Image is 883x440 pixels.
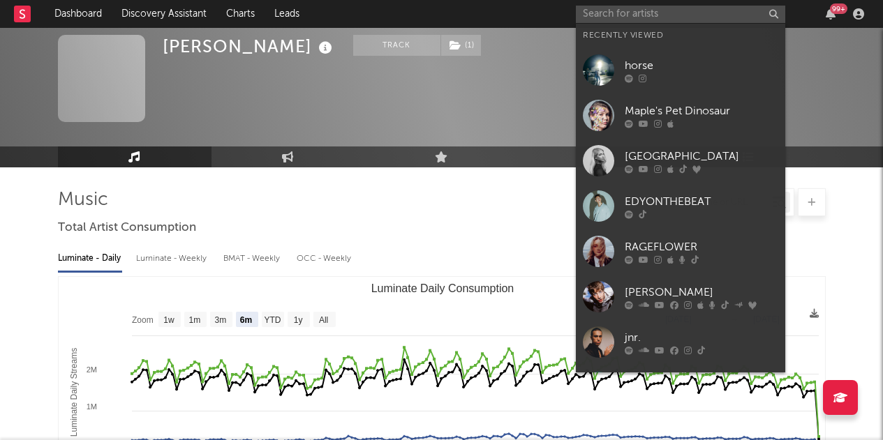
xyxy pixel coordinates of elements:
[576,47,785,93] a: horse
[371,282,514,294] text: Luminate Daily Consumption
[136,247,209,271] div: Luminate - Weekly
[68,348,78,437] text: Luminate Daily Streams
[86,365,96,374] text: 2M
[297,247,353,271] div: OCC - Weekly
[214,315,226,325] text: 3m
[583,27,778,44] div: Recently Viewed
[576,183,785,229] a: EDYONTHEBEAT
[239,315,251,325] text: 6m
[86,402,96,411] text: 1M
[625,57,778,74] div: horse
[132,315,154,325] text: Zoom
[576,6,785,23] input: Search for artists
[188,315,200,325] text: 1m
[353,35,440,56] button: Track
[318,315,327,325] text: All
[163,315,175,325] text: 1w
[223,247,283,271] div: BMAT - Weekly
[293,315,302,325] text: 1y
[625,284,778,301] div: [PERSON_NAME]
[625,329,778,346] div: jnr.
[58,220,196,236] span: Total Artist Consumption
[830,3,847,14] div: 99 +
[576,138,785,183] a: [GEOGRAPHIC_DATA]
[163,35,336,58] div: [PERSON_NAME]
[625,148,778,165] div: [GEOGRAPHIC_DATA]
[58,247,122,271] div: Luminate - Daily
[440,35,482,56] span: ( 1 )
[441,35,481,56] button: (1)
[576,229,785,274] a: RAGEFLOWER
[576,93,785,138] a: Maple's Pet Dinosaur
[576,274,785,319] a: [PERSON_NAME]
[264,315,281,325] text: YTD
[625,238,778,255] div: RAGEFLOWER
[625,193,778,210] div: EDYONTHEBEAT
[826,8,836,20] button: 99+
[625,103,778,119] div: Maple's Pet Dinosaur
[576,319,785,365] a: jnr.
[576,365,785,410] a: Nato Kitch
